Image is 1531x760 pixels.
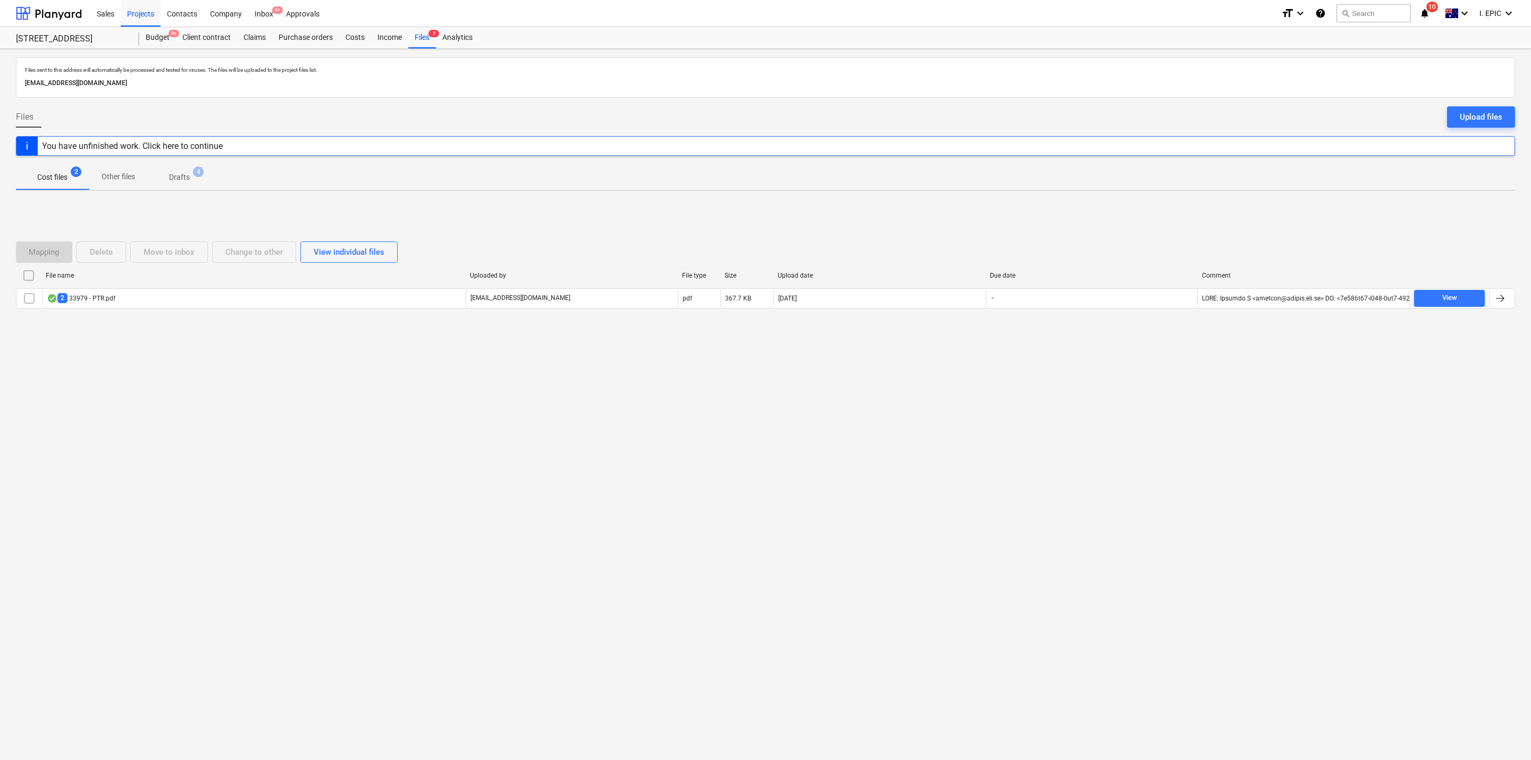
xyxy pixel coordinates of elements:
[725,272,769,279] div: Size
[25,66,1506,73] p: Files sent to this address will automatically be processed and tested for viruses. The files will...
[1202,272,1406,279] div: Comment
[1447,106,1515,128] button: Upload files
[16,34,127,45] div: [STREET_ADDRESS]
[57,293,68,303] span: 2
[1478,709,1531,760] iframe: Chat Widget
[47,293,115,303] div: 33979 - PTR.pdf
[300,241,398,263] button: View individual files
[1315,7,1326,20] i: Knowledge base
[470,294,570,303] p: [EMAIL_ADDRESS][DOMAIN_NAME]
[139,27,176,48] a: Budget9+
[436,27,479,48] a: Analytics
[408,27,436,48] div: Files
[102,171,135,182] p: Other files
[37,172,68,183] p: Cost files
[272,27,339,48] a: Purchase orders
[1426,2,1438,12] span: 10
[314,245,384,259] div: View individual files
[193,166,204,177] span: 4
[1458,7,1471,20] i: keyboard_arrow_down
[683,295,692,302] div: pdf
[176,27,237,48] a: Client contract
[371,27,408,48] a: Income
[237,27,272,48] a: Claims
[272,6,283,14] span: 9+
[47,294,57,303] div: OCR finished
[778,295,797,302] div: [DATE]
[46,272,461,279] div: File name
[1460,110,1502,124] div: Upload files
[1479,9,1501,18] span: I. EPIC
[1281,7,1294,20] i: format_size
[990,294,995,303] span: -
[682,272,716,279] div: File type
[71,166,81,177] span: 2
[990,272,1193,279] div: Due date
[470,272,674,279] div: Uploaded by
[1336,4,1411,22] button: Search
[339,27,371,48] a: Costs
[16,111,33,123] span: Files
[778,272,981,279] div: Upload date
[1442,292,1457,304] div: View
[428,30,439,37] span: 2
[139,27,176,48] div: Budget
[1419,7,1430,20] i: notifications
[42,141,223,151] div: You have unfinished work. Click here to continue
[408,27,436,48] a: Files2
[1341,9,1350,18] span: search
[1414,290,1485,307] button: View
[169,172,190,183] p: Drafts
[725,295,751,302] div: 367.7 KB
[1294,7,1307,20] i: keyboard_arrow_down
[169,30,179,37] span: 9+
[25,78,1506,89] p: [EMAIL_ADDRESS][DOMAIN_NAME]
[1502,7,1515,20] i: keyboard_arrow_down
